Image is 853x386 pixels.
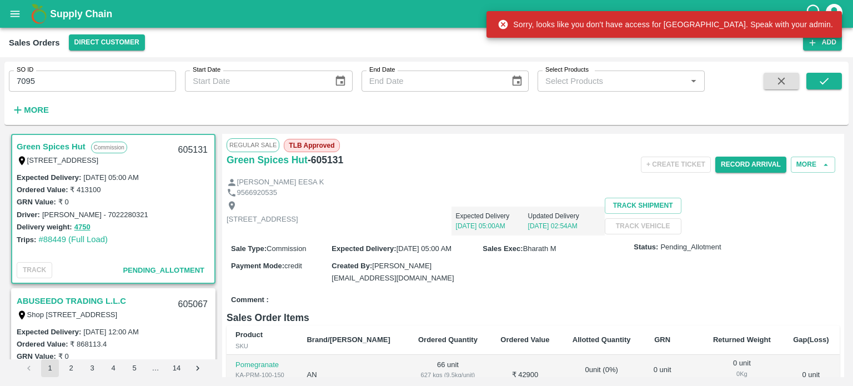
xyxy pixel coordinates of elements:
[237,188,277,198] p: 9566920535
[418,335,478,344] b: Ordered Quantity
[793,335,829,344] b: Gap(Loss)
[227,152,308,168] a: Green Spices Hut
[17,235,36,244] label: Trips:
[50,8,112,19] b: Supply Chain
[713,335,771,344] b: Returned Weight
[123,266,204,274] span: Pending_Allotment
[369,66,395,74] label: End Date
[456,211,528,221] p: Expected Delivery
[415,370,480,380] div: 627 kgs (9.5kg/unit)
[62,359,80,377] button: Go to page 2
[235,341,289,351] div: SKU
[17,198,56,206] label: GRN Value:
[528,221,600,231] p: [DATE] 02:54AM
[573,335,631,344] b: Allotted Quantity
[651,365,673,385] div: 0 unit
[17,340,68,348] label: Ordered Value:
[307,335,390,344] b: Brand/[PERSON_NAME]
[231,295,269,305] label: Comment :
[397,244,451,253] span: [DATE] 05:00 AM
[41,359,59,377] button: page 1
[686,74,701,88] button: Open
[83,173,138,182] label: [DATE] 05:00 AM
[523,244,556,253] span: Bharath M
[805,4,824,24] div: customer-support
[27,156,99,164] label: [STREET_ADDRESS]
[91,142,127,153] p: Commission
[483,244,523,253] label: Sales Exec :
[332,262,372,270] label: Created By :
[267,244,307,253] span: Commission
[541,74,683,88] input: Select Products
[58,352,69,360] label: ₹ 0
[83,359,101,377] button: Go to page 3
[69,34,145,51] button: Select DC
[104,359,122,377] button: Go to page 4
[24,106,49,114] strong: More
[50,6,805,22] a: Supply Chain
[284,139,339,152] span: TLB Approved
[74,221,91,234] button: 4750
[545,66,589,74] label: Select Products
[235,370,289,380] div: KA-PRM-100-150
[227,138,279,152] span: Regular Sale
[17,66,33,74] label: SO ID
[824,2,844,26] div: account of current user
[498,14,833,34] div: Sorry, looks like you don't have access for [GEOGRAPHIC_DATA]. Speak with your admin.
[9,101,52,119] button: More
[605,198,681,214] button: Track Shipment
[17,173,81,182] label: Expected Delivery :
[17,294,126,308] a: ABUSEEDO TRADING L.L.C
[17,186,68,194] label: Ordered Value:
[126,359,143,377] button: Go to page 5
[651,375,673,385] div: 0 Kg
[570,365,634,385] div: 0 unit ( 0 %)
[284,262,302,270] span: credit
[654,335,670,344] b: GRN
[362,71,502,92] input: End Date
[172,137,214,163] div: 605131
[710,369,774,379] div: 0 Kg
[17,210,40,219] label: Driver:
[235,360,289,370] p: Pomegranate
[27,310,118,319] label: Shop [STREET_ADDRESS]
[17,139,86,154] a: Green Spices Hut
[235,330,263,339] b: Product
[189,359,207,377] button: Go to next page
[332,244,396,253] label: Expected Delivery :
[193,66,220,74] label: Start Date
[500,335,549,344] b: Ordered Value
[2,1,28,27] button: open drawer
[185,71,325,92] input: Start Date
[308,152,343,168] h6: - 605131
[9,71,176,92] input: Enter SO ID
[332,262,454,282] span: [PERSON_NAME][EMAIL_ADDRESS][DOMAIN_NAME]
[172,292,214,318] div: 605067
[70,340,107,348] label: ₹ 868113.4
[715,157,786,173] button: Record Arrival
[42,210,148,219] label: [PERSON_NAME] - 7022280321
[17,328,81,336] label: Expected Delivery :
[17,352,56,360] label: GRN Value:
[506,71,528,92] button: Choose date
[330,71,351,92] button: Choose date
[227,310,840,325] h6: Sales Order Items
[528,211,600,221] p: Updated Delivery
[70,186,101,194] label: ₹ 413100
[231,244,267,253] label: Sale Type :
[803,34,842,51] button: Add
[58,198,69,206] label: ₹ 0
[231,262,284,270] label: Payment Mode :
[791,157,835,173] button: More
[168,359,185,377] button: Go to page 14
[18,359,208,377] nav: pagination navigation
[570,375,634,385] div: 0 Kg
[38,235,108,244] a: #88449 (Full Load)
[147,363,164,374] div: …
[9,36,60,50] div: Sales Orders
[227,214,298,225] p: [STREET_ADDRESS]
[634,242,658,253] label: Status:
[660,242,721,253] span: Pending_Allotment
[83,328,138,336] label: [DATE] 12:00 AM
